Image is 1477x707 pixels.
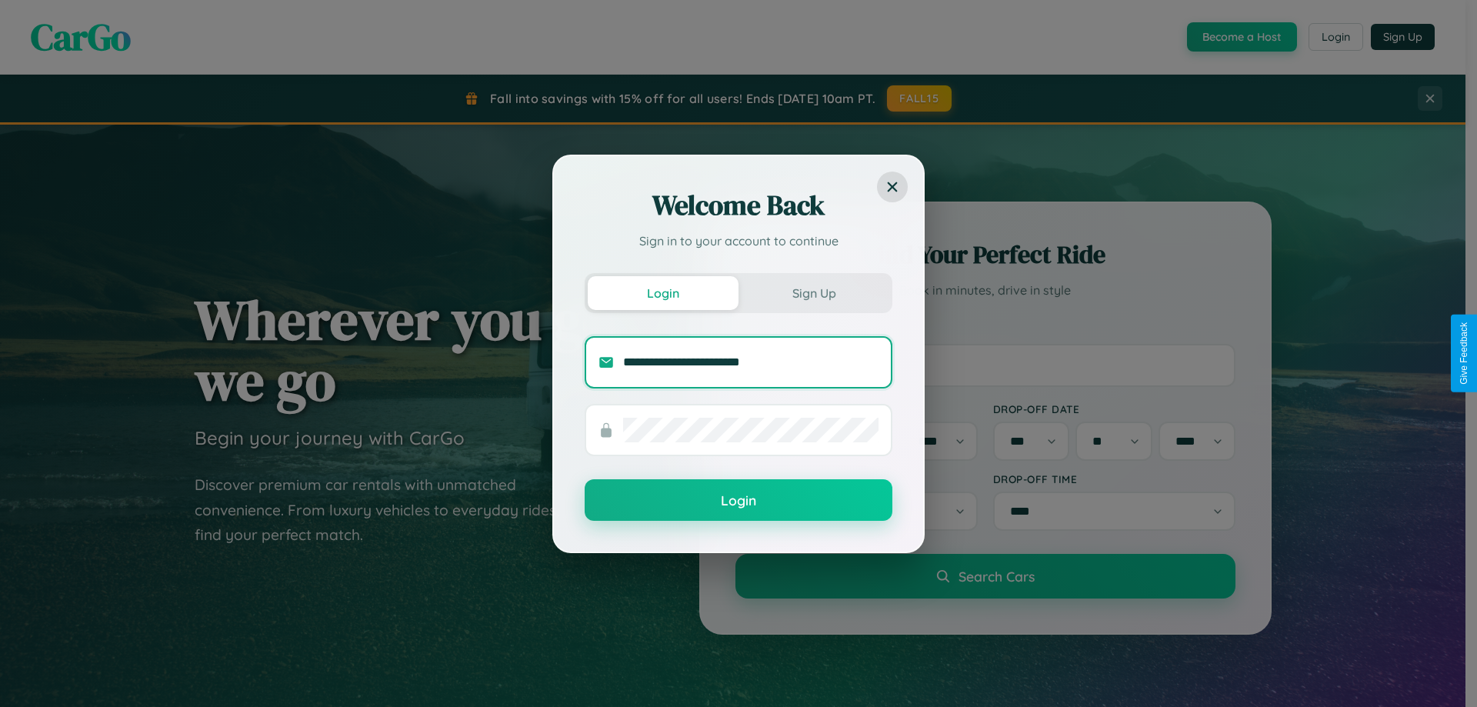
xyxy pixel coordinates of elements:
[588,276,738,310] button: Login
[585,187,892,224] h2: Welcome Back
[1459,322,1469,385] div: Give Feedback
[738,276,889,310] button: Sign Up
[585,232,892,250] p: Sign in to your account to continue
[585,479,892,521] button: Login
